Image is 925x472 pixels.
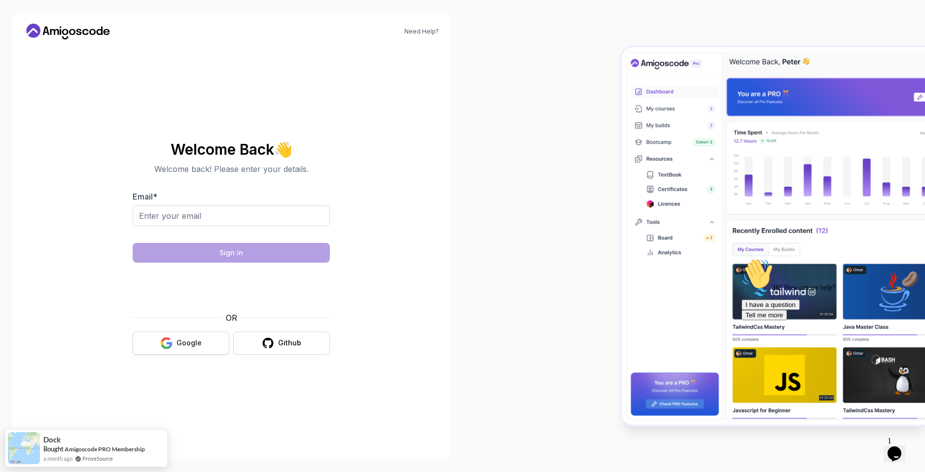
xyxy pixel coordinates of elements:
div: Sign in [219,248,243,258]
span: Dock [43,436,61,444]
h2: Welcome Back [133,141,330,157]
iframe: chat widget [884,433,915,462]
a: Home link [24,24,112,39]
iframe: chat widget [738,254,915,428]
p: OR [226,312,237,324]
span: a month ago [43,454,72,463]
img: provesource social proof notification image [8,432,40,464]
a: Need Help? [404,28,439,35]
img: :wave: [4,4,36,35]
span: 👋 [274,140,293,158]
div: Google [177,338,202,348]
p: Welcome back! Please enter your details. [133,163,330,175]
span: Bought [43,445,64,453]
input: Enter your email [133,205,330,226]
button: Sign in [133,243,330,263]
a: ProveSource [82,454,113,463]
button: Github [233,332,330,355]
iframe: Widget containing checkbox for hCaptcha security challenge [157,269,306,306]
div: Github [278,338,301,348]
img: Amigoscode Dashboard [622,47,925,425]
button: Google [133,332,229,355]
label: Email * [133,192,157,202]
span: Hi! How can we help? [4,30,98,37]
a: Amigoscode PRO Membership [65,445,145,453]
button: I have a question [4,45,62,56]
div: 👋Hi! How can we help?I have a questionTell me more [4,4,181,66]
button: Tell me more [4,56,49,66]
